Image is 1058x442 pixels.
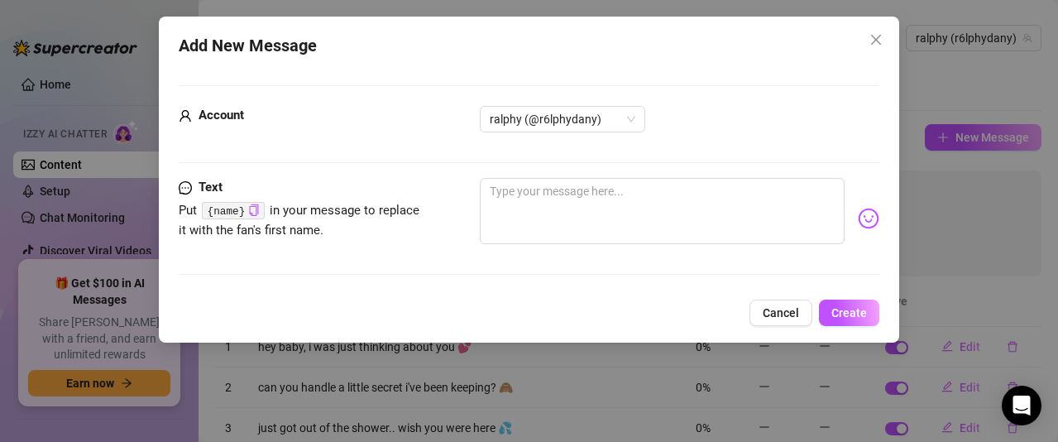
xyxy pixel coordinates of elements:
[749,300,812,326] button: Cancel
[863,33,889,46] span: Close
[763,306,799,319] span: Cancel
[179,178,192,198] span: message
[490,107,635,132] span: ralphy (@r6lphydany)
[819,300,879,326] button: Create
[179,33,317,59] span: Add New Message
[863,26,889,53] button: Close
[858,208,879,229] img: svg%3e
[199,180,223,195] strong: Text
[248,204,259,215] span: copy
[179,203,420,238] span: Put in your message to replace it with the fan's first name.
[831,306,867,319] span: Create
[1002,386,1041,425] div: Open Intercom Messenger
[869,33,883,46] span: close
[202,202,264,219] code: {name}
[248,204,259,217] button: Click to Copy
[179,106,192,126] span: user
[199,108,244,123] strong: Account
